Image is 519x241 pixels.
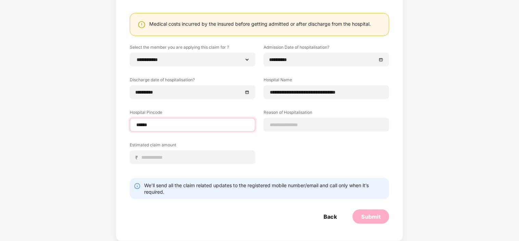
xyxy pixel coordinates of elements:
[264,44,389,53] label: Admission Date of hospitalisation?
[130,142,255,150] label: Estimated claim amount
[138,21,146,29] img: svg+xml;base64,PHN2ZyBpZD0iV2FybmluZ18tXzI0eDI0IiBkYXRhLW5hbWU9Ildhcm5pbmcgLSAyNHgyNCIgeG1sbnM9Im...
[324,213,337,220] div: Back
[135,154,141,161] span: ₹
[149,21,371,27] div: Medical costs incurred by the insured before getting admitted or after discharge from the hospital.
[264,109,389,118] label: Reason of Hospitalisation
[134,183,141,190] img: svg+xml;base64,PHN2ZyBpZD0iSW5mby0yMHgyMCIgeG1sbnM9Imh0dHA6Ly93d3cudzMub3JnLzIwMDAvc3ZnIiB3aWR0aD...
[144,182,385,195] div: We’ll send all the claim related updates to the registered mobile number/email and call only when...
[130,44,255,53] label: Select the member you are applying this claim for ?
[361,213,381,220] div: Submit
[130,77,255,85] label: Discharge date of hospitalisation?
[264,77,389,85] label: Hospital Name
[130,109,255,118] label: Hospital Pincode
